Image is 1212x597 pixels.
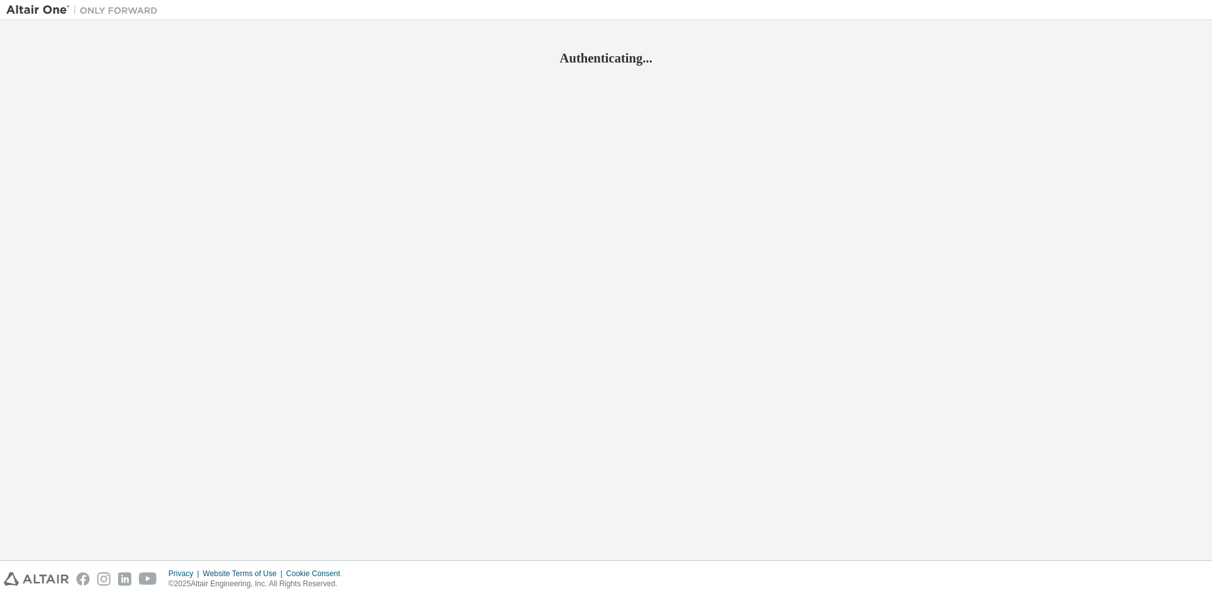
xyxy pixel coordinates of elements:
[169,569,203,579] div: Privacy
[286,569,347,579] div: Cookie Consent
[169,579,348,589] p: © 2025 Altair Engineering, Inc. All Rights Reserved.
[203,569,286,579] div: Website Terms of Use
[97,572,110,586] img: instagram.svg
[139,572,157,586] img: youtube.svg
[118,572,131,586] img: linkedin.svg
[4,572,69,586] img: altair_logo.svg
[6,50,1206,66] h2: Authenticating...
[6,4,164,16] img: Altair One
[76,572,90,586] img: facebook.svg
